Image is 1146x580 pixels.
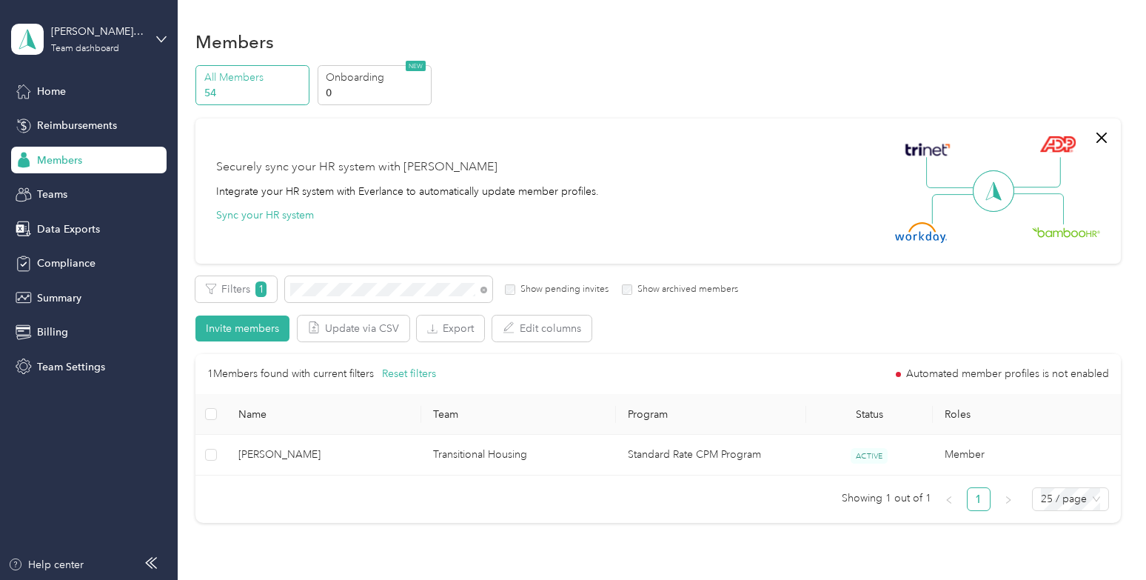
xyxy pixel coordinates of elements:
[204,85,305,101] p: 54
[37,84,66,99] span: Home
[37,290,81,306] span: Summary
[968,488,990,510] a: 1
[996,487,1020,511] li: Next Page
[255,281,267,297] span: 1
[933,394,1127,435] th: Roles
[8,557,84,573] button: Help center
[616,394,806,435] th: Program
[195,316,289,341] button: Invite members
[238,408,409,421] span: Name
[967,487,991,511] li: 1
[37,221,100,237] span: Data Exports
[204,70,305,85] p: All Members
[216,159,497,176] div: Securely sync your HR system with [PERSON_NAME]
[806,394,933,435] th: Status
[1012,193,1064,225] img: Line Right Down
[51,44,119,53] div: Team dashboard
[1004,496,1013,504] span: right
[326,85,426,101] p: 0
[945,496,954,504] span: left
[937,487,961,511] button: left
[931,193,983,224] img: Line Left Down
[298,316,409,341] button: Update via CSV
[37,118,117,133] span: Reimbursements
[895,222,947,243] img: Workday
[492,316,592,341] button: Edit columns
[51,24,144,39] div: [PERSON_NAME] [PERSON_NAME] Family Agency
[37,256,95,271] span: Compliance
[227,394,421,435] th: Name
[1041,488,1100,510] span: 25 / page
[616,435,806,476] td: Standard Rate CPM Program
[1009,157,1061,188] img: Line Right Up
[937,487,961,511] li: Previous Page
[1063,497,1146,580] iframe: Everlance-gr Chat Button Frame
[37,359,105,375] span: Team Settings
[382,366,436,382] button: Reset filters
[37,153,82,168] span: Members
[227,435,421,476] td: Cory Wilson
[933,435,1127,476] td: Member
[216,207,314,223] button: Sync your HR system
[515,283,609,296] label: Show pending invites
[207,366,374,382] p: 1 Members found with current filters
[1032,487,1109,511] div: Page Size
[195,34,274,50] h1: Members
[406,61,426,71] span: NEW
[195,276,277,302] button: Filters1
[37,324,68,340] span: Billing
[632,283,738,296] label: Show archived members
[1039,136,1076,153] img: ADP
[326,70,426,85] p: Onboarding
[996,487,1020,511] button: right
[421,394,616,435] th: Team
[926,157,978,189] img: Line Left Up
[851,448,888,464] span: ACTIVE
[238,447,409,463] span: [PERSON_NAME]
[37,187,67,202] span: Teams
[906,369,1109,379] span: Automated member profiles is not enabled
[417,316,484,341] button: Export
[421,435,616,476] td: Transitional Housing
[902,139,954,160] img: Trinet
[1032,227,1100,237] img: BambooHR
[216,184,599,199] div: Integrate your HR system with Everlance to automatically update member profiles.
[842,487,931,510] span: Showing 1 out of 1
